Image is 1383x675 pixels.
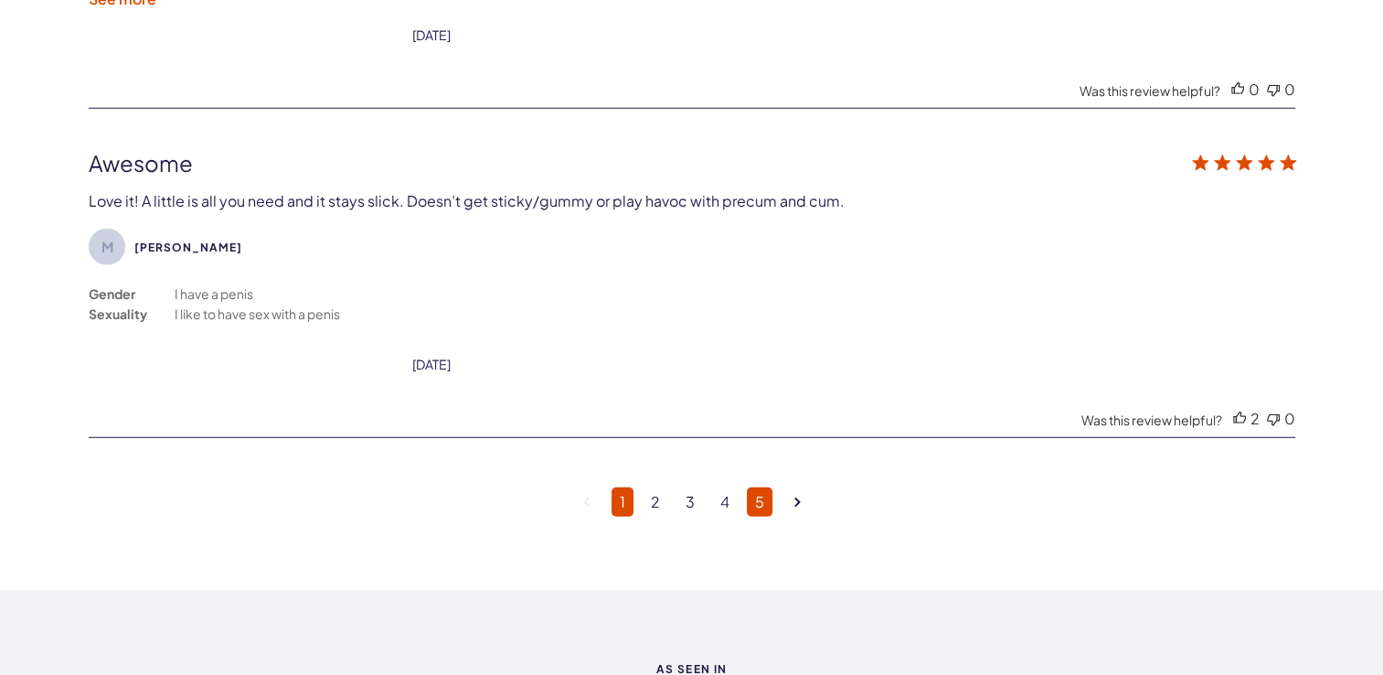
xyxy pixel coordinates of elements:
[1233,409,1246,428] div: Vote up
[175,284,253,304] div: I have a penis
[412,27,451,43] div: [DATE]
[612,487,633,517] a: Page 1
[412,356,451,372] div: [DATE]
[1081,412,1222,428] div: Was this review helpful?
[1231,80,1244,99] div: Vote up
[89,149,1054,177] div: Awesome
[89,191,845,210] div: Love it! A little is all you need and it stays slick. Doesn’t get sticky/gummy or play havoc with...
[747,487,772,517] a: Goto Page 5
[1267,80,1280,99] div: Vote down
[712,487,738,517] a: Goto Page 4
[134,241,242,254] span: Marc
[1250,409,1260,428] div: 2
[1080,82,1220,99] div: Was this review helpful?
[575,483,598,521] a: Goto previous page
[412,27,451,43] div: date
[175,304,340,324] div: I like to have sex with a penis
[1284,409,1295,428] div: 0
[412,356,451,372] div: date
[89,663,1295,675] strong: As seen in
[89,284,135,304] div: Gender
[101,238,112,255] text: M
[1249,80,1260,99] div: 0
[643,487,668,517] a: Goto Page 2
[89,304,147,324] div: Sexuality
[677,487,703,517] a: Goto Page 3
[1284,80,1295,99] div: 0
[786,483,809,521] a: Goto next page
[1267,409,1280,428] div: Vote down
